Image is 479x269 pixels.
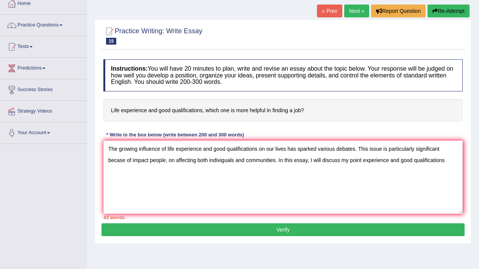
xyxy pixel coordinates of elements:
[106,38,116,45] span: 15
[0,15,87,34] a: Practice Questions
[111,65,148,72] b: Instructions:
[0,122,87,141] a: Your Account
[317,5,342,17] a: « Prev
[103,131,247,138] div: * Write in the box below (write between 200 and 300 words)
[0,101,87,120] a: Strategy Videos
[371,5,426,17] button: Report Question
[344,5,369,17] a: Next »
[428,5,470,17] button: Re-Attempt
[0,36,87,55] a: Tests
[103,26,202,45] h2: Practice Writing: Write Essay
[103,214,463,221] div: 43 words
[0,58,87,77] a: Predictions
[0,79,87,98] a: Success Stories
[101,223,465,236] button: Verify
[103,99,463,122] h4: Life experience and good qualifications, which one is more helpful in finding a job?
[103,59,463,91] h4: You will have 20 minutes to plan, write and revise an essay about the topic below. Your response ...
